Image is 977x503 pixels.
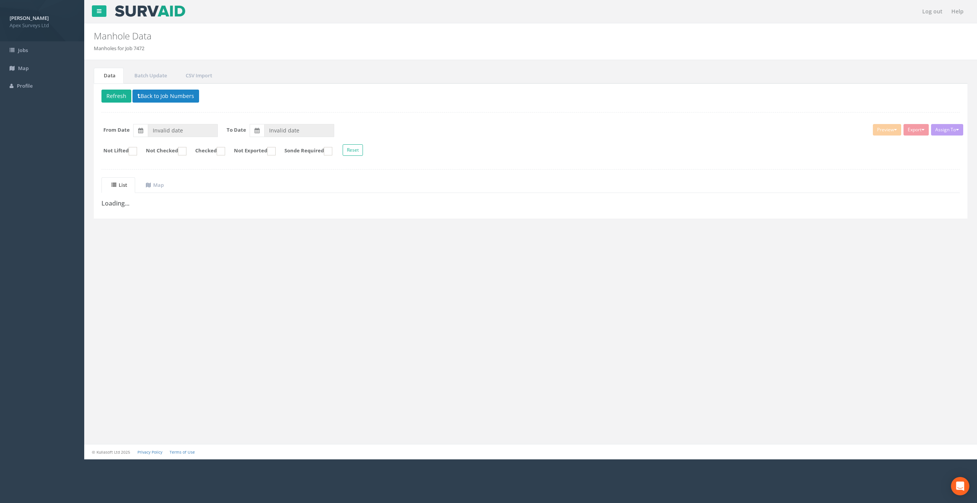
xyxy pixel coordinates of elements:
h2: Manhole Data [94,31,820,41]
span: Profile [17,82,33,89]
small: © Kullasoft Ltd 2025 [92,449,130,455]
label: Checked [188,147,225,155]
input: To Date [264,124,334,137]
button: Export [903,124,929,136]
label: Sonde Required [277,147,332,155]
button: Back to Job Numbers [132,90,199,103]
button: Assign To [931,124,963,136]
label: Not Exported [226,147,276,155]
a: Batch Update [124,68,175,83]
label: Not Lifted [96,147,137,155]
span: Map [18,65,29,72]
button: Reset [343,144,363,156]
a: [PERSON_NAME] Apex Surveys Ltd [10,13,75,29]
label: Not Checked [138,147,186,155]
div: Open Intercom Messenger [951,477,969,495]
uib-tab-heading: Map [146,181,164,188]
input: From Date [148,124,218,137]
uib-tab-heading: List [111,181,127,188]
button: Refresh [101,90,131,103]
strong: [PERSON_NAME] [10,15,49,21]
li: Manholes for Job 7472 [94,45,144,52]
label: From Date [103,126,130,134]
button: Preview [873,124,901,136]
a: Map [136,177,172,193]
a: List [101,177,135,193]
a: CSV Import [176,68,220,83]
h3: Loading... [101,200,960,207]
label: To Date [227,126,246,134]
span: Jobs [18,47,28,54]
a: Data [94,68,124,83]
a: Privacy Policy [137,449,162,455]
a: Terms of Use [170,449,195,455]
span: Apex Surveys Ltd [10,22,75,29]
